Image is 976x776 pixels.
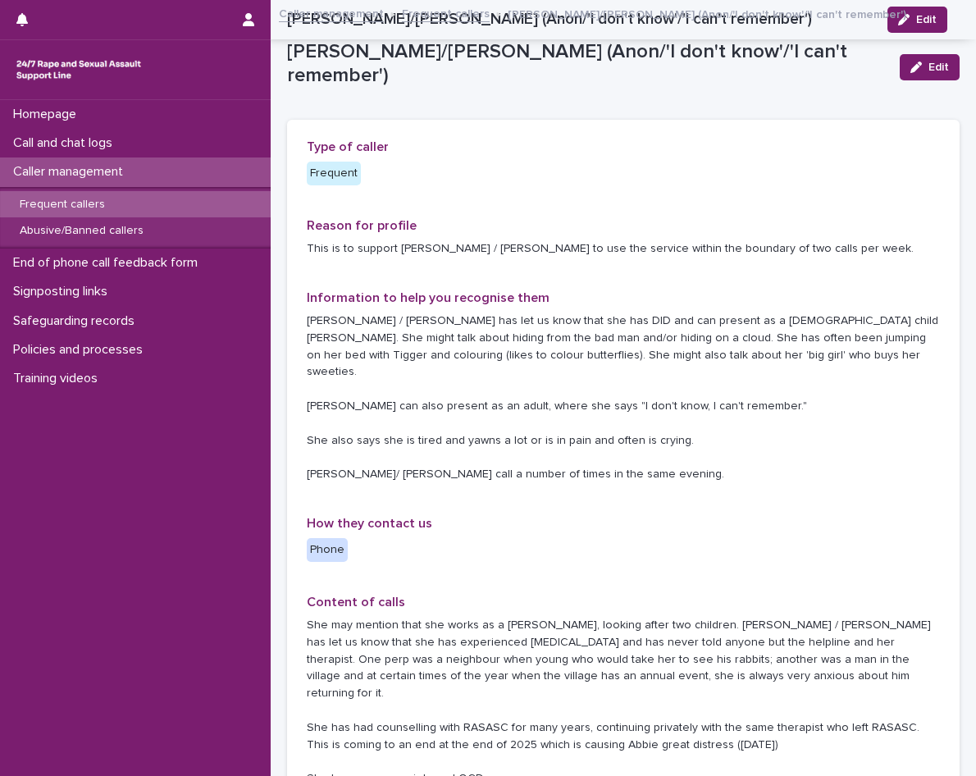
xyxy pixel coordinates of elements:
p: Frequent callers [7,198,118,212]
p: [PERSON_NAME]/[PERSON_NAME] (Anon/'I don't know'/'I can't remember') [508,4,906,22]
p: [PERSON_NAME] / [PERSON_NAME] has let us know that she has DID and can present as a [DEMOGRAPHIC_... [307,313,940,483]
span: Type of caller [307,140,389,153]
span: Information to help you recognise them [307,291,550,304]
a: Caller management [279,3,384,22]
div: Frequent [307,162,361,185]
span: Reason for profile [307,219,417,232]
span: Edit [928,62,949,73]
p: [PERSON_NAME]/[PERSON_NAME] (Anon/'I don't know'/'I can't remember') [287,40,887,88]
button: Edit [900,54,960,80]
p: Call and chat logs [7,135,125,151]
p: Signposting links [7,284,121,299]
span: Content of calls [307,596,405,609]
img: rhQMoQhaT3yELyF149Cw [13,53,144,86]
p: Homepage [7,107,89,122]
p: End of phone call feedback form [7,255,211,271]
p: Abusive/Banned callers [7,224,157,238]
p: Caller management [7,164,136,180]
p: Safeguarding records [7,313,148,329]
p: Training videos [7,371,111,386]
p: This is to support [PERSON_NAME] / [PERSON_NAME] to use the service within the boundary of two ca... [307,240,940,258]
a: Frequent callers [402,3,490,22]
span: How they contact us [307,517,432,530]
p: Policies and processes [7,342,156,358]
div: Phone [307,538,348,562]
